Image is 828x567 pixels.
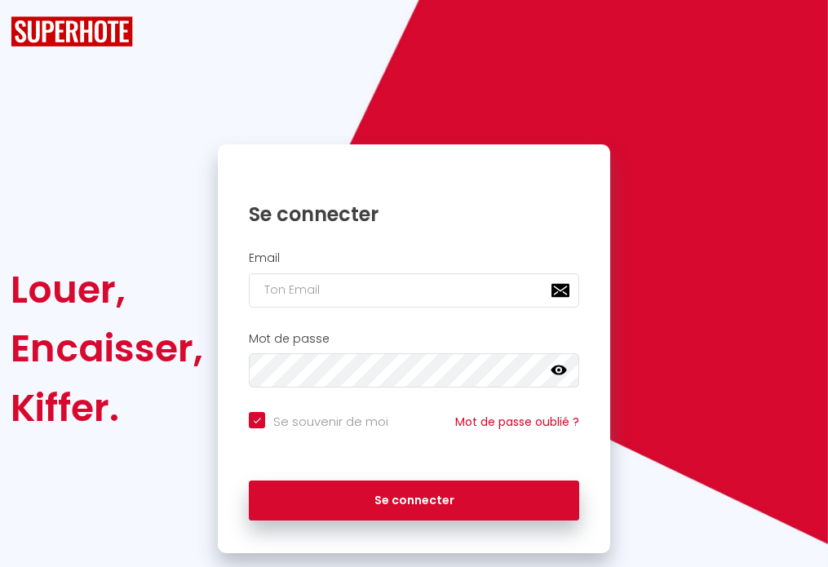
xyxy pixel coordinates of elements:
div: Louer, [11,260,203,319]
a: Mot de passe oublié ? [455,414,579,430]
input: Ton Email [249,273,579,308]
h2: Mot de passe [249,332,579,346]
div: Encaisser, [11,319,203,378]
div: Kiffer. [11,379,203,437]
img: SuperHote logo [11,16,133,47]
h2: Email [249,251,579,265]
button: Se connecter [249,481,579,521]
h1: Se connecter [249,202,579,227]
